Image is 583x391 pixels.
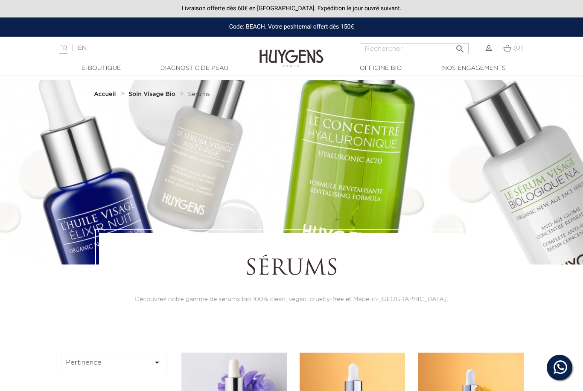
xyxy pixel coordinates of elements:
a: E-Boutique [58,64,144,73]
input: Rechercher [360,43,469,54]
a: EN [78,45,87,51]
i:  [152,357,162,368]
i:  [455,41,465,52]
button:  [452,41,468,52]
span: Sérums [188,91,210,97]
h1: Sérums [122,257,461,282]
a: Nos engagements [431,64,516,73]
div: | [55,43,236,53]
a: Sérums [188,91,210,98]
button: Pertinence [61,353,167,372]
strong: Soin Visage Bio [128,91,175,97]
a: Soin Visage Bio [128,91,178,98]
a: FR [59,45,67,54]
a: Diagnostic de peau [152,64,237,73]
img: Huygens [259,36,324,69]
span: (0) [513,45,523,51]
a: Accueil [94,91,118,98]
a: Officine Bio [338,64,423,73]
p: Découvrez notre gamme de sérums bio 100% clean, vegan, cruelty-free et Made-in-[GEOGRAPHIC_DATA]. [122,295,461,304]
strong: Accueil [94,91,116,97]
